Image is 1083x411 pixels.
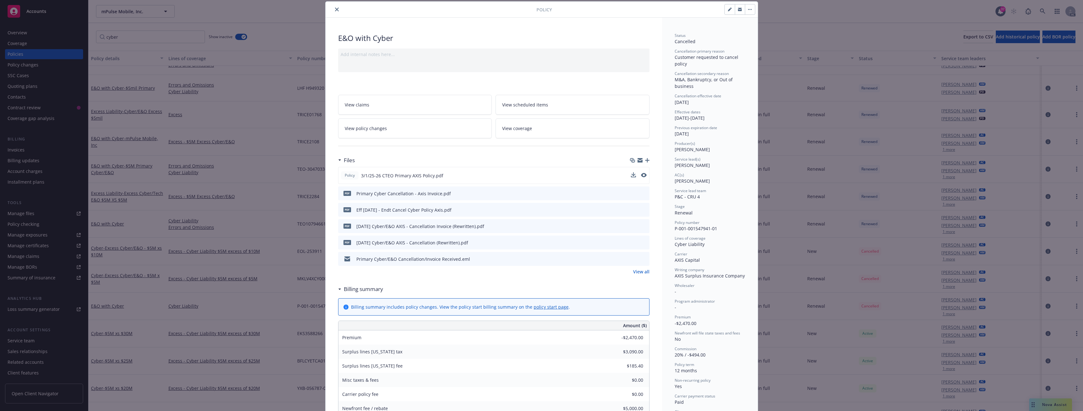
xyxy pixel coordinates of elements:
[641,239,647,246] button: preview file
[631,172,636,179] button: download file
[342,349,402,355] span: Surplus lines [US_STATE] tax
[675,393,715,399] span: Carrier payment status
[675,288,676,294] span: -
[631,239,636,246] button: download file
[675,141,695,146] span: Producer(s)
[675,257,700,263] span: AXIS Capital
[338,118,492,138] a: View policy changes
[345,125,387,132] span: View policy changes
[675,54,740,67] span: Customer requested to cancel policy
[343,207,351,212] span: pdf
[343,191,351,196] span: pdf
[342,377,379,383] span: Misc taxes & fees
[675,162,710,168] span: [PERSON_NAME]
[343,173,356,178] span: Policy
[675,131,689,137] span: [DATE]
[675,336,681,342] span: No
[361,172,443,179] span: 3/1/25-26 CTEO Primary AXIS Policy.pdf
[633,268,649,275] a: View all
[606,347,647,357] input: 0.00
[675,283,695,288] span: Wholesaler
[675,188,706,193] span: Service lead team
[343,240,351,245] span: pdf
[675,273,745,279] span: AXIS Surplus Insurance Company
[631,207,636,213] button: download file
[675,330,740,336] span: Newfront will file state taxes and fees
[675,125,717,130] span: Previous expiration date
[356,256,470,262] div: Primary Cyber/E&O Cancellation/Invoice Received.eml
[342,391,378,397] span: Carrier policy fee
[675,93,721,99] span: Cancellation effective date
[356,239,468,246] div: [DATE] Cyber/E&O AXIS - Cancellation (Rewritten).pdf
[675,368,697,374] span: 12 months
[338,95,492,115] a: View claims
[675,346,696,351] span: Commission
[675,314,691,320] span: Premium
[502,125,532,132] span: View coverage
[344,285,383,293] h3: Billing summary
[631,223,636,230] button: download file
[641,207,647,213] button: preview file
[675,383,682,389] span: Yes
[675,220,700,225] span: Policy number
[342,363,403,369] span: Surplus lines [US_STATE] fee
[675,71,729,76] span: Cancellation secondary reason
[496,118,649,138] a: View coverage
[675,194,700,200] span: P&C - CRU 4
[675,320,696,326] span: -$2,470.00
[675,362,694,367] span: Policy term
[675,267,704,272] span: Writing company
[502,101,548,108] span: View scheduled items
[344,156,355,164] h3: Files
[606,390,647,399] input: 0.00
[675,157,700,162] span: Service lead(s)
[675,225,717,231] span: P-001-001547941-01
[356,207,451,213] div: Eff [DATE] - Endt Cancel Cyber Policy Axis.pdf
[333,6,341,13] button: close
[675,38,695,44] span: Cancelled
[675,49,724,54] span: Cancellation primary reason
[675,299,715,304] span: Program administrator
[342,334,361,340] span: Premium
[675,109,700,115] span: Effective dates
[631,256,636,262] button: download file
[641,223,647,230] button: preview file
[496,95,649,115] a: View scheduled items
[675,241,745,248] div: Cyber Liability
[338,33,649,43] div: E&O with Cyber
[356,190,451,197] div: Primary Cyber Cancellation - Axis Invoice.pdf
[675,210,693,216] span: Renewal
[351,304,570,310] div: Billing summary includes policy changes. View the policy start billing summary on the .
[675,378,711,383] span: Non-recurring policy
[675,204,685,209] span: Stage
[675,399,684,405] span: Paid
[675,77,734,89] span: M&A, Bankruptcy, or Out of business
[675,146,710,152] span: [PERSON_NAME]
[606,375,647,385] input: 0.00
[343,224,351,228] span: pdf
[631,190,636,197] button: download file
[641,190,647,197] button: preview file
[641,172,647,179] button: preview file
[631,172,636,177] button: download file
[675,33,686,38] span: Status
[641,173,647,177] button: preview file
[534,304,569,310] a: policy start page
[675,99,689,105] span: [DATE]
[345,101,369,108] span: View claims
[536,6,552,13] span: Policy
[606,333,647,342] input: 0.00
[641,256,647,262] button: preview file
[338,156,355,164] div: Files
[356,223,484,230] div: [DATE] Cyber/E&O AXIS - Cancellation Invoice (Rewritten).pdf
[675,236,706,241] span: Lines of coverage
[338,285,383,293] div: Billing summary
[623,322,647,329] span: Amount ($)
[341,51,647,58] div: Add internal notes here...
[675,178,710,184] span: [PERSON_NAME]
[675,109,745,121] div: [DATE] - [DATE]
[675,172,684,178] span: AC(s)
[675,352,706,358] span: 20% / -$494.00
[606,361,647,371] input: 0.00
[675,304,676,310] span: -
